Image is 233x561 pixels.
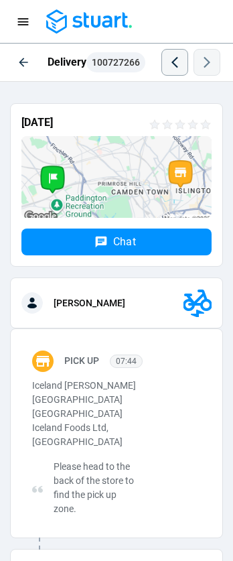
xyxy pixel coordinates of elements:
[54,298,125,308] strong: [PERSON_NAME]
[46,9,132,34] img: Blue logo
[32,407,141,421] p: [GEOGRAPHIC_DATA]
[64,355,99,366] span: Pick up
[48,56,145,68] span: Delivery
[11,9,35,34] button: Navigation menu
[54,460,141,516] p: Please head to the back of the store to find the pick up zone.
[116,357,137,366] span: 07:44
[86,52,145,72] button: 100727266
[35,9,132,34] a: Blue logo
[21,292,43,314] img: Driver
[21,116,53,129] span: [DATE]
[113,237,137,247] span: Chat
[32,379,141,407] p: Iceland [PERSON_NAME][GEOGRAPHIC_DATA]
[32,421,141,449] p: Iceland Foods Ltd, [GEOGRAPHIC_DATA]
[92,58,140,67] span: 100727266
[21,229,212,255] button: Chat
